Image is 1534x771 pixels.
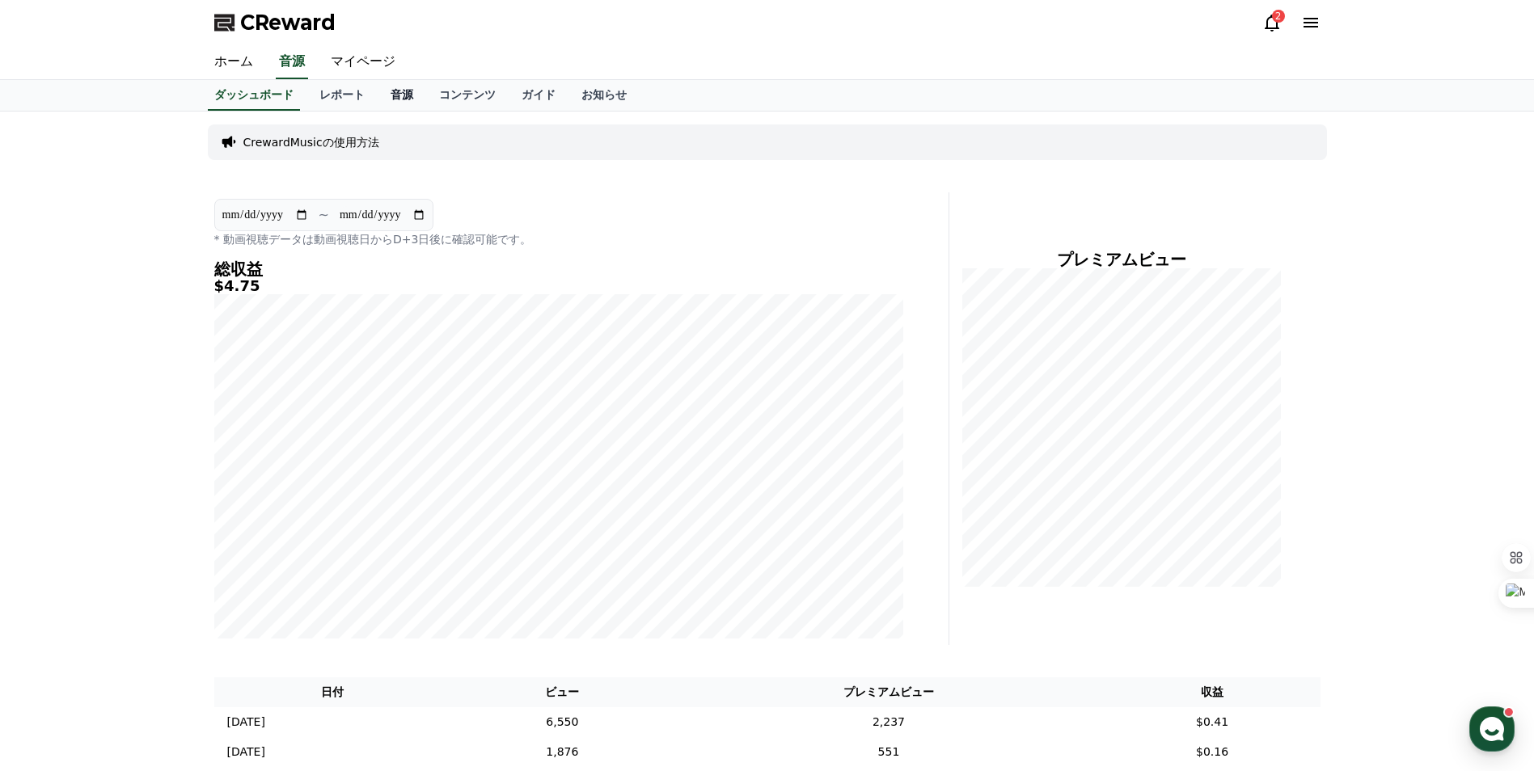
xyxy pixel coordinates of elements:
p: [DATE] [227,714,265,731]
td: $0.41 [1105,707,1321,737]
span: Home [41,537,70,550]
a: マイページ [318,45,408,79]
p: ~ [319,205,329,225]
a: レポート [306,80,378,111]
span: CReward [240,10,336,36]
a: ダッシュボード [208,80,300,111]
a: Home [5,512,107,553]
a: 音源 [276,45,308,79]
th: 日付 [214,677,452,707]
h4: 総収益 [214,260,903,278]
a: コンテンツ [426,80,509,111]
span: Settings [239,537,279,550]
a: お知らせ [568,80,640,111]
th: 収益 [1105,677,1321,707]
a: ホーム [201,45,266,79]
a: 2 [1262,13,1282,32]
h4: プレミアムビュー [962,251,1282,268]
h5: $4.75 [214,278,903,294]
p: * 動画視聴データは動画視聴日からD+3日後に確認可能です。 [214,231,903,247]
a: Messages [107,512,209,553]
a: CrewardMusicの使用方法 [243,134,379,150]
a: ガイド [509,80,568,111]
a: CReward [214,10,336,36]
div: 2 [1272,10,1285,23]
td: 2,237 [673,707,1104,737]
td: 1,876 [451,737,673,767]
a: Settings [209,512,311,553]
td: 6,550 [451,707,673,737]
td: $0.16 [1105,737,1321,767]
span: Messages [134,537,182,550]
p: [DATE] [227,744,265,760]
td: 551 [673,737,1104,767]
a: 音源 [378,80,426,111]
th: プレミアムビュー [673,677,1104,707]
th: ビュー [451,677,673,707]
